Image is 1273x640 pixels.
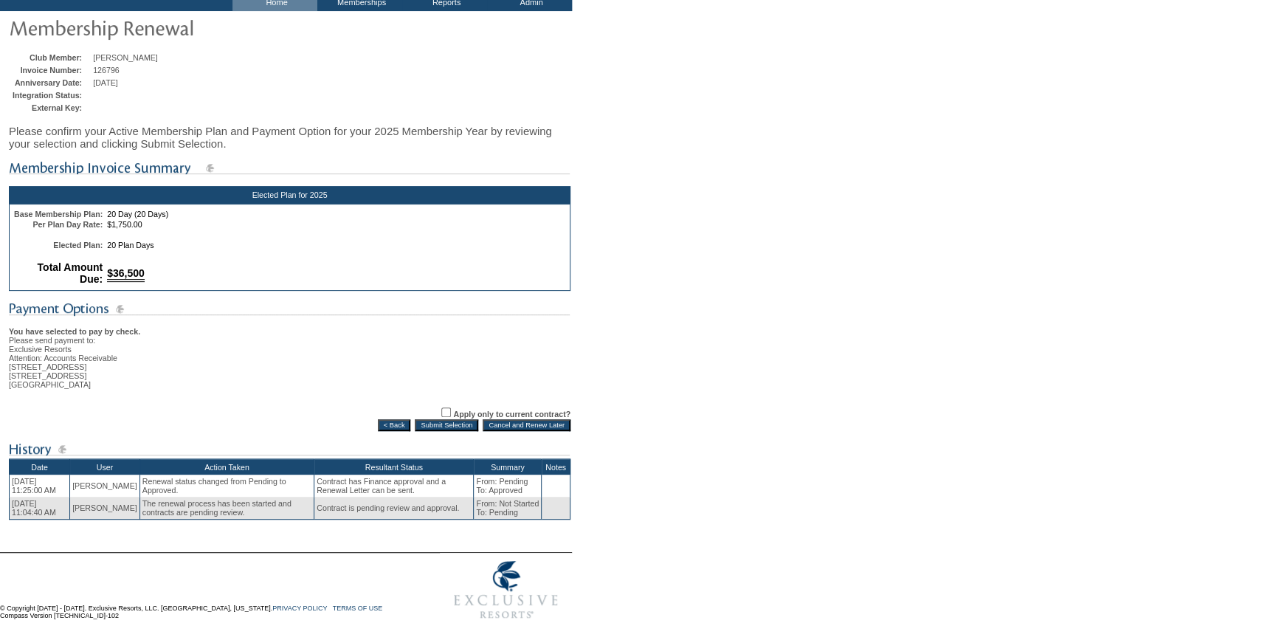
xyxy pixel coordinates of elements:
span: 126796 [93,66,120,75]
td: [DATE] 11:04:40 AM [10,497,70,520]
a: PRIVACY POLICY [272,605,327,612]
b: You have selected to pay by check. [9,327,140,336]
th: Action Taken [139,459,314,475]
td: Integration Status: [13,91,89,100]
td: Contract has Finance approval and a Renewal Letter can be sent. [314,475,474,497]
td: Invoice Number: [13,66,89,75]
img: subTtlHistory.gif [9,440,570,458]
img: subTtlPaymentOptions.gif [9,300,570,318]
td: 20 Plan Days [106,241,567,250]
b: Total Amount Due: [38,261,103,285]
td: From: Not Started To: Pending [474,497,542,520]
img: subTtlMembershipInvoiceSummary.gif [9,159,570,177]
img: pgTtlMembershipRenewal.gif [9,13,304,42]
a: TERMS OF USE [333,605,383,612]
td: $1,750.00 [106,220,567,229]
td: 20 Day (20 Days) [106,210,567,219]
td: [PERSON_NAME] [70,475,140,497]
td: The renewal process has been started and contracts are pending review. [139,497,314,520]
span: [DATE] [93,78,118,87]
img: Exclusive Resorts [440,553,572,627]
div: Please send payment to: Exclusive Resorts Attention: Accounts Receivable [STREET_ADDRESS] [STREET... [9,318,570,389]
td: From: Pending To: Approved [474,475,542,497]
td: Contract is pending review and approval. [314,497,474,520]
b: Base Membership Plan: [14,210,103,219]
td: Club Member: [13,53,89,62]
div: Please confirm your Active Membership Plan and Payment Option for your 2025 Membership Year by re... [9,117,570,157]
td: Anniversary Date: [13,78,89,87]
b: Per Plan Day Rate: [32,220,103,229]
td: Renewal status changed from Pending to Approved. [139,475,314,497]
td: [DATE] 11:25:00 AM [10,475,70,497]
input: Submit Selection [415,419,478,431]
th: Date [10,459,70,475]
th: Resultant Status [314,459,474,475]
input: Cancel and Renew Later [483,419,570,431]
td: [PERSON_NAME] [70,497,140,520]
span: [PERSON_NAME] [93,53,158,62]
div: Elected Plan for 2025 [9,186,570,204]
b: Elected Plan: [53,241,103,250]
span: $36,500 [107,267,145,282]
th: Notes [542,459,570,475]
th: Summary [474,459,542,475]
input: < Back [378,419,411,431]
th: User [70,459,140,475]
label: Apply only to current contract? [453,410,570,419]
td: External Key: [13,103,89,112]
